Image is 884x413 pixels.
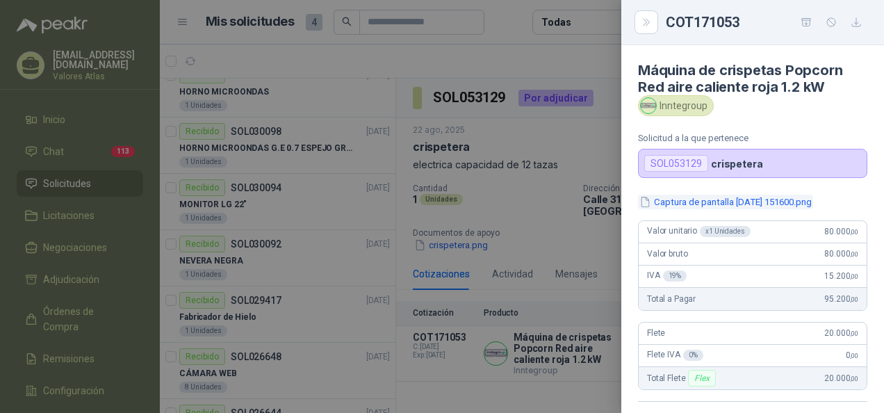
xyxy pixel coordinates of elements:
[638,133,867,143] p: Solicitud a la que pertenece
[647,350,703,361] span: Flete IVA
[846,350,858,360] span: 0
[711,158,763,170] p: crispetera
[824,373,858,383] span: 20.000
[647,370,719,387] span: Total Flete
[663,270,687,282] div: 19 %
[824,271,858,281] span: 15.200
[850,330,858,337] span: ,00
[850,375,858,382] span: ,00
[824,227,858,236] span: 80.000
[647,294,696,304] span: Total a Pagar
[638,14,655,31] button: Close
[647,226,751,237] span: Valor unitario
[850,250,858,258] span: ,00
[850,295,858,303] span: ,00
[850,273,858,280] span: ,00
[688,370,715,387] div: Flex
[683,350,703,361] div: 0 %
[700,226,751,237] div: x 1 Unidades
[666,11,867,33] div: COT171053
[638,195,813,209] button: Captura de pantalla [DATE] 151600.png
[638,62,867,95] h4: Máquina de crispetas Popcorn Red aire caliente roja 1.2 kW
[647,328,665,338] span: Flete
[638,95,714,116] div: Inntegroup
[647,270,687,282] span: IVA
[824,249,858,259] span: 80.000
[850,228,858,236] span: ,00
[850,352,858,359] span: ,00
[824,328,858,338] span: 20.000
[824,294,858,304] span: 95.200
[647,249,687,259] span: Valor bruto
[641,98,656,113] img: Company Logo
[644,155,708,172] div: SOL053129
